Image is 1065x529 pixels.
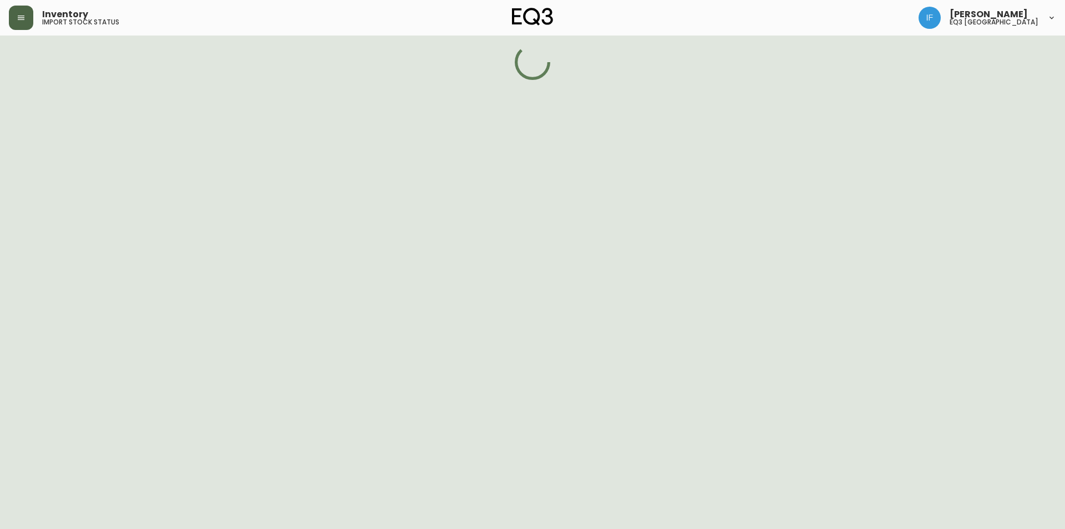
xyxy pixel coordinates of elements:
span: Inventory [42,10,88,19]
img: 691927f0292f4cc64e44e2c2f61e10cd [919,7,941,29]
img: logo [512,8,553,26]
span: [PERSON_NAME] [950,10,1028,19]
h5: eq3 [GEOGRAPHIC_DATA] [950,19,1038,26]
h5: import stock status [42,19,119,26]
